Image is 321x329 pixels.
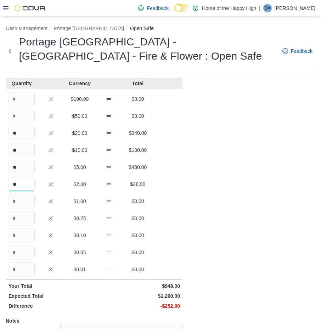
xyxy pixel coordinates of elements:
p: | [259,4,260,12]
p: Difference [9,302,93,309]
input: Quantity [9,262,35,276]
p: Total [125,80,151,87]
button: Portage [GEOGRAPHIC_DATA] [53,26,124,31]
a: Feedback [135,1,171,15]
input: Dark Mode [174,4,189,12]
p: $0.00 [125,95,151,103]
div: Dani Aymont [263,4,272,12]
span: DA [265,4,271,12]
button: Cash Management [6,26,47,31]
h5: Notes [6,314,59,328]
input: Quantity [9,143,35,157]
h1: Portage [GEOGRAPHIC_DATA] - [GEOGRAPHIC_DATA] - Fire & Flower : Open Safe [19,35,275,63]
input: Quantity [9,160,35,174]
p: Quantity [9,80,35,87]
p: $0.10 [67,232,93,239]
input: Quantity [9,245,35,259]
nav: An example of EuiBreadcrumbs [6,25,315,33]
p: $948.00 [96,283,180,290]
p: $0.25 [67,215,93,222]
input: Quantity [9,211,35,225]
p: $10.00 [67,147,93,154]
p: $28.00 [125,181,151,188]
input: Quantity [9,177,35,191]
p: $340.00 [125,130,151,137]
p: $2.00 [67,181,93,188]
p: $0.05 [67,249,93,256]
a: Feedback [280,44,315,58]
p: $0.00 [125,266,151,273]
input: Quantity [9,228,35,242]
span: Feedback [291,48,312,55]
p: $100.00 [67,95,93,103]
p: $480.00 [125,164,151,171]
span: Feedback [147,5,168,12]
button: Next [6,44,15,58]
p: Your Total [9,283,93,290]
p: [PERSON_NAME] [275,4,315,12]
p: $20.00 [67,130,93,137]
p: $1,200.00 [96,292,180,300]
img: Cova [14,5,46,12]
input: Quantity [9,92,35,106]
input: Quantity [9,126,35,140]
button: Open Safe [130,26,154,31]
p: $0.00 [125,215,151,222]
p: $5.00 [67,164,93,171]
input: Quantity [9,194,35,208]
p: $0.00 [125,113,151,120]
p: $1.00 [67,198,93,205]
p: Expected Total [9,292,93,300]
p: $0.00 [125,198,151,205]
p: $100.00 [125,147,151,154]
p: -$252.00 [96,302,180,309]
input: Quantity [9,109,35,123]
p: $0.01 [67,266,93,273]
p: $0.00 [125,232,151,239]
p: Currency [67,80,93,87]
p: $0.00 [125,249,151,256]
p: Home of the Happy High [202,4,256,12]
p: $50.00 [67,113,93,120]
